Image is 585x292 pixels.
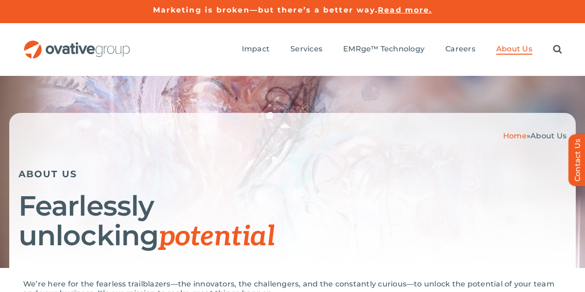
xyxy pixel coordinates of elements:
[159,220,275,254] span: potential
[290,44,322,54] span: Services
[496,44,532,54] span: About Us
[242,44,270,55] a: Impact
[343,44,425,54] span: EMRge™ Technology
[290,44,322,55] a: Services
[503,131,527,140] a: Home
[153,6,378,14] a: Marketing is broken—but there’s a better way.
[530,131,567,140] span: About Us
[503,131,567,140] span: »
[242,35,562,64] nav: Menu
[23,39,131,48] a: OG_Full_horizontal_RGB
[496,44,532,55] a: About Us
[553,44,562,55] a: Search
[242,44,270,54] span: Impact
[18,168,567,180] h5: ABOUT US
[18,191,567,252] h1: Fearlessly unlocking
[343,44,425,55] a: EMRge™ Technology
[445,44,475,55] a: Careers
[378,6,432,14] a: Read more.
[445,44,475,54] span: Careers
